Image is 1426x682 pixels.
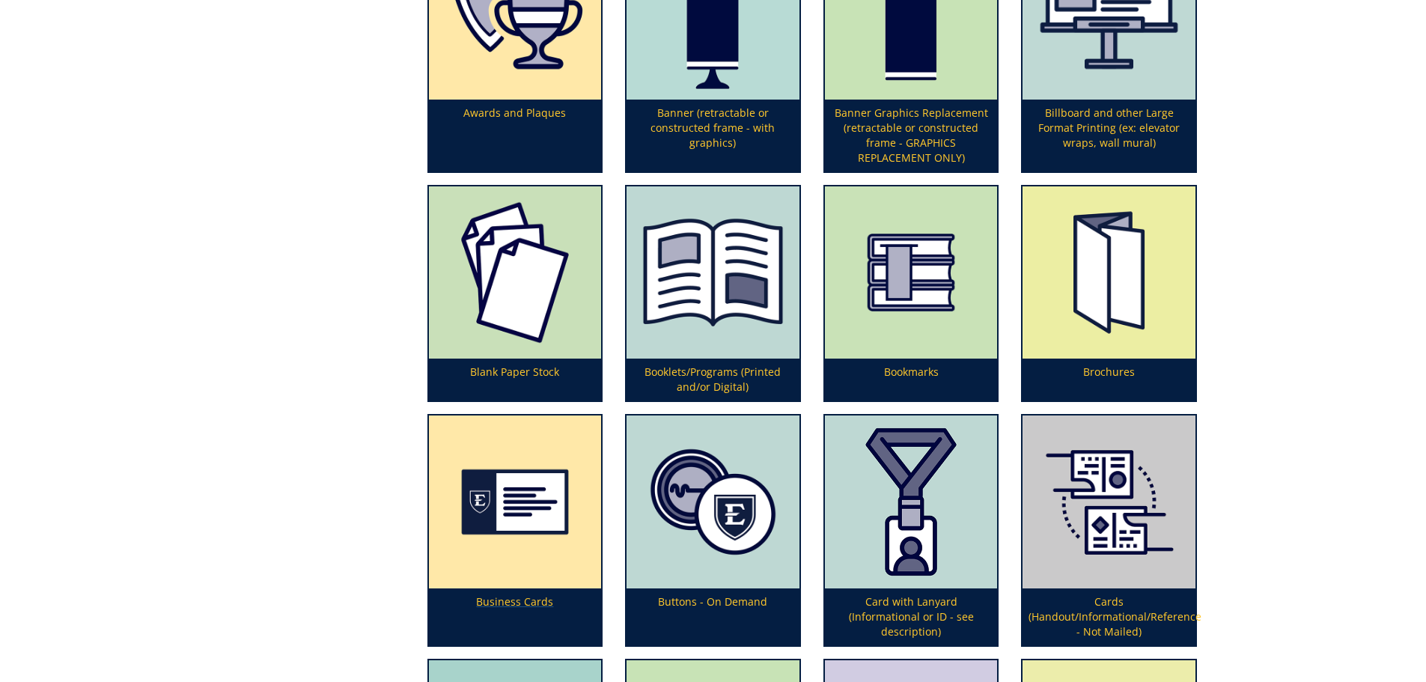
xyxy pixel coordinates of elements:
p: Buttons - On Demand [627,588,799,645]
p: Billboard and other Large Format Printing (ex: elevator wraps, wall mural) [1023,100,1195,171]
p: Bookmarks [825,359,998,401]
a: Card with Lanyard (Informational or ID - see description) [825,415,998,645]
img: blank%20paper-65568471efb8f2.36674323.png [429,186,602,359]
img: buttons-6556850c435158.61892814.png [627,415,799,588]
a: Blank Paper Stock [429,186,602,401]
a: Business Cards [429,415,602,645]
a: Buttons - On Demand [627,415,799,645]
a: Booklets/Programs (Printed and/or Digital) [627,186,799,401]
img: brochures-655684ddc17079.69539308.png [1023,186,1195,359]
p: Card with Lanyard (Informational or ID - see description) [825,588,998,645]
p: Cards (Handout/Informational/Reference - Not Mailed) [1023,588,1195,645]
a: Brochures [1023,186,1195,401]
p: Booklets/Programs (Printed and/or Digital) [627,359,799,401]
p: Blank Paper Stock [429,359,602,401]
img: index%20reference%20card%20art-5b7c246b46b985.83964793.png [1023,415,1195,588]
p: Awards and Plaques [429,100,602,171]
a: Cards (Handout/Informational/Reference - Not Mailed) [1023,415,1195,645]
p: Brochures [1023,359,1195,401]
p: Banner (retractable or constructed frame - with graphics) [627,100,799,171]
img: bookmarks-655684c13eb552.36115741.png [825,186,998,359]
img: booklet%20or%20program-655684906987b4.38035964.png [627,186,799,359]
p: Business Cards [429,588,602,645]
img: card%20with%20lanyard-64d29bdf945cd3.52638038.png [825,415,998,588]
p: Banner Graphics Replacement (retractable or constructed frame - GRAPHICS REPLACEMENT ONLY) [825,100,998,171]
a: Bookmarks [825,186,998,401]
img: business%20cards-655684f769de13.42776325.png [429,415,602,588]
